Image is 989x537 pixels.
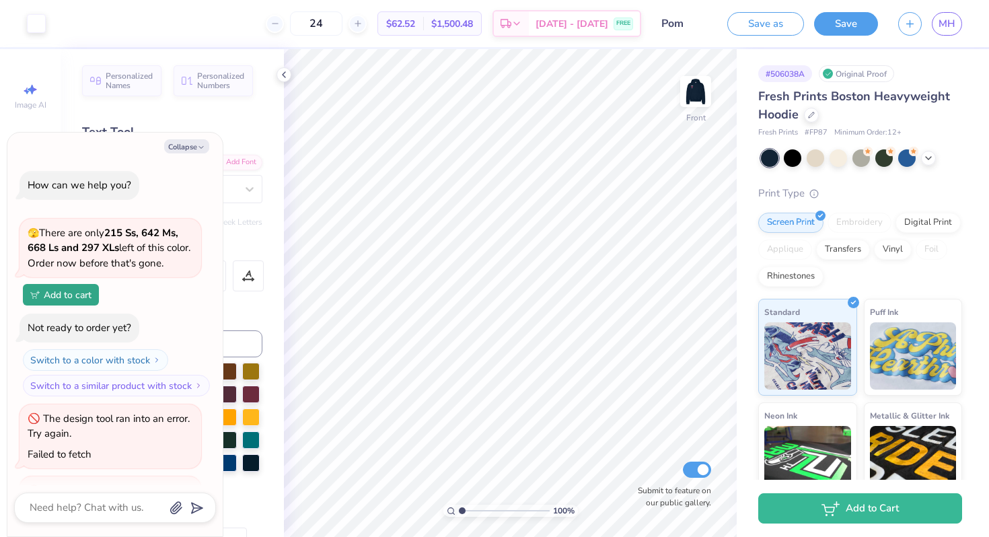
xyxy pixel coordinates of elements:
[932,12,962,36] a: MH
[758,88,950,122] span: Fresh Prints Boston Heavyweight Hoodie
[164,139,209,153] button: Collapse
[758,240,812,260] div: Applique
[28,227,39,240] span: 🫣
[816,240,870,260] div: Transfers
[630,485,711,509] label: Submit to feature on our public gallery.
[28,226,190,270] span: There are only left of this color. Order now before that's gone.
[431,17,473,31] span: $1,500.48
[870,322,957,390] img: Puff Ink
[28,321,131,334] div: Not ready to order yet?
[764,408,797,423] span: Neon Ink
[28,448,91,461] div: Failed to fetch
[764,305,800,319] span: Standard
[758,213,823,233] div: Screen Print
[758,266,823,287] div: Rhinestones
[758,127,798,139] span: Fresh Prints
[197,71,245,90] span: Personalized Numbers
[870,426,957,493] img: Metallic & Glitter Ink
[15,100,46,110] span: Image AI
[651,10,717,37] input: Untitled Design
[23,375,210,396] button: Switch to a similar product with stock
[386,17,415,31] span: $62.52
[28,484,190,513] div: The design tool ran into an error. Try again.
[153,356,161,364] img: Switch to a color with stock
[209,155,262,170] div: Add Font
[30,291,40,299] img: Add to cart
[106,71,153,90] span: Personalized Names
[727,12,804,36] button: Save as
[939,16,955,32] span: MH
[895,213,961,233] div: Digital Print
[916,240,947,260] div: Foil
[819,65,894,82] div: Original Proof
[536,17,608,31] span: [DATE] - [DATE]
[805,127,828,139] span: # FP87
[553,505,575,517] span: 100 %
[758,186,962,201] div: Print Type
[870,305,898,319] span: Puff Ink
[828,213,891,233] div: Embroidery
[874,240,912,260] div: Vinyl
[870,408,949,423] span: Metallic & Glitter Ink
[194,382,203,390] img: Switch to a similar product with stock
[82,123,262,141] div: Text Tool
[834,127,902,139] span: Minimum Order: 12 +
[764,322,851,390] img: Standard
[23,349,168,371] button: Switch to a color with stock
[682,78,709,105] img: Front
[23,284,99,306] button: Add to cart
[616,19,630,28] span: FREE
[758,65,812,82] div: # 506038A
[28,178,131,192] div: How can we help you?
[764,426,851,493] img: Neon Ink
[290,11,342,36] input: – –
[758,493,962,524] button: Add to Cart
[28,412,190,441] div: The design tool ran into an error. Try again.
[814,12,878,36] button: Save
[686,112,706,124] div: Front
